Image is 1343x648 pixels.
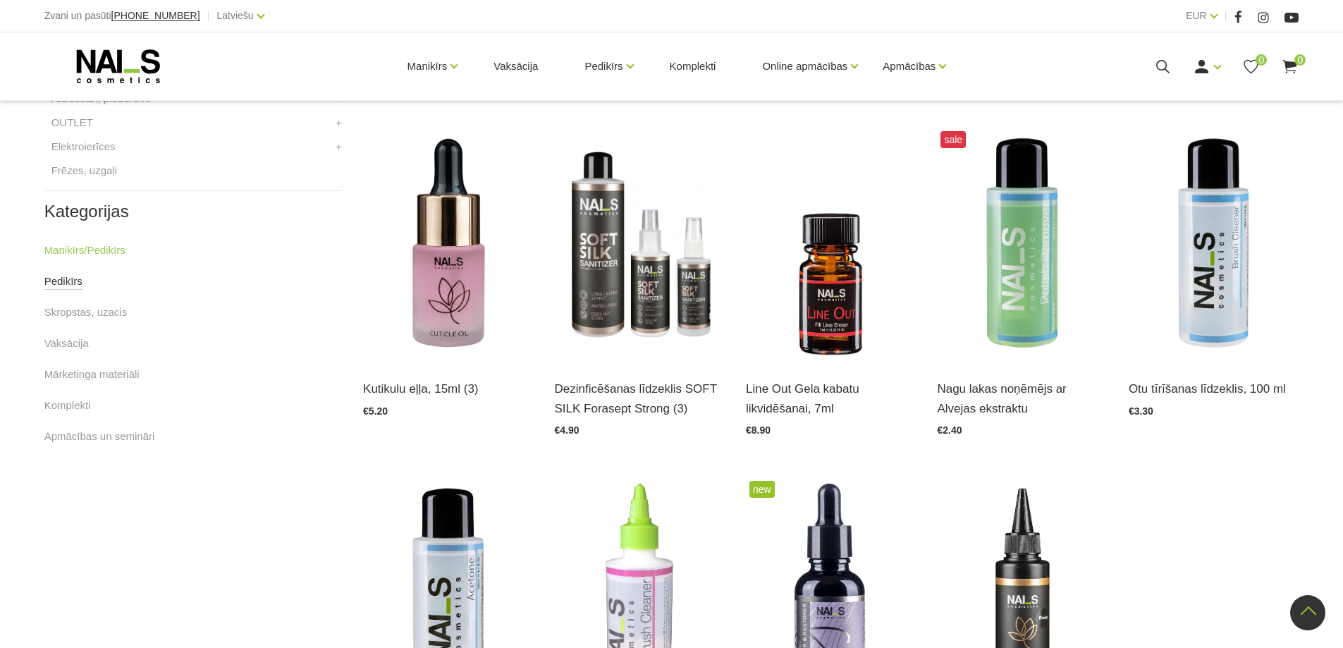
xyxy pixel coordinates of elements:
[363,405,388,417] span: €5.20
[51,162,117,179] a: Frēzes, uzgaļi
[762,38,847,94] a: Online apmācības
[44,273,82,290] a: Pedikīrs
[51,138,116,155] a: Elektroierīces
[1129,379,1299,398] a: Otu tīrīšanas līdzeklis, 100 ml
[746,379,916,417] a: Line Out Gela kabatu likvidēšanai, 7ml
[217,7,254,24] a: Latviešu
[746,128,916,362] img: Universāls līdzeklis “kabatu pēdu” likvidēšanai. Iekļūst zem paceltā gela vai akrila un rada tā c...
[44,428,155,445] a: Apmācības un semināri
[940,131,966,148] span: sale
[336,138,342,155] a: +
[44,335,89,352] a: Vaksācija
[44,242,125,259] a: Manikīrs/Pedikīrs
[207,7,210,25] span: |
[44,366,140,383] a: Mārketinga materiāli
[44,304,128,321] a: Skropstas, uzacis
[1186,7,1207,24] a: EUR
[44,7,200,25] div: Zvani un pasūti
[584,38,623,94] a: Pedikīrs
[1294,54,1306,66] span: 0
[749,481,775,498] span: new
[336,114,342,131] a: +
[1225,7,1227,25] span: |
[658,32,728,100] a: Komplekti
[555,128,725,362] img: SOFT SILK SANITIZER FORASEPT STRONG Paredzēts profesionālai lietošanai: roku un virsmu dezinfekci...
[1242,58,1260,75] a: 0
[937,128,1107,362] img: Saudzīgs un efektīvs nagu lakas noņēmējs bez acetona.Tilpums:100 ml., 500 ml...
[1129,128,1299,362] img: Īpaši saudzīgs līdzeklis otu tīrīšanai, kas ātri atbrīvo otas no akrila krāsām, gēla un gēllakāmT...
[1281,58,1299,75] a: 0
[111,11,200,21] a: [PHONE_NUMBER]
[44,202,342,221] h2: Kategorijas
[482,32,549,100] a: Vaksācija
[1129,405,1153,417] span: €3.30
[363,128,533,362] img: Mitrinoša, mīkstinoša un aromātiska kutikulas eļļa. Bagāta ar nepieciešamo omega-3, 6 un 9, kā ar...
[555,424,579,436] span: €4.90
[1256,54,1267,66] span: 0
[883,38,936,94] a: Apmācības
[44,397,91,414] a: Komplekti
[111,10,200,21] span: [PHONE_NUMBER]
[51,114,93,131] a: OUTLET
[555,379,725,417] a: Dezinficēšanas līdzeklis SOFT SILK Forasept Strong (3)
[937,424,962,436] span: €2.40
[407,38,448,94] a: Manikīrs
[746,424,771,436] span: €8.90
[363,379,533,398] a: Kutikulu eļļa, 15ml (3)
[937,379,1107,417] a: Nagu lakas noņēmējs ar Alvejas ekstraktu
